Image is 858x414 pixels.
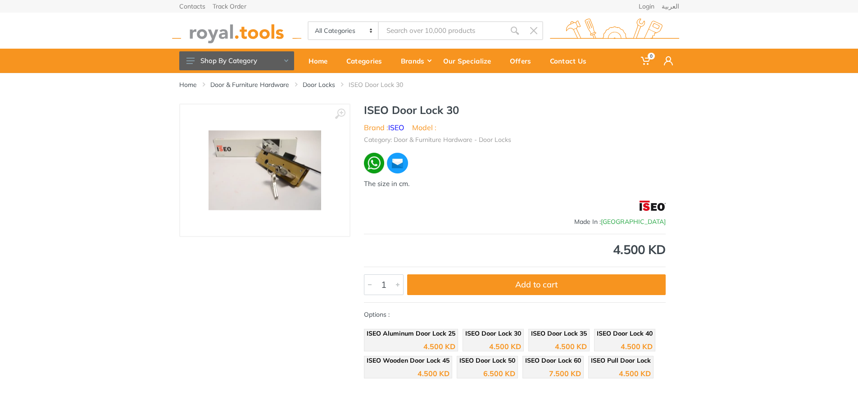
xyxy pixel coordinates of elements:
[302,51,340,70] div: Home
[621,343,653,350] div: 4.500 KD
[412,122,436,133] li: Model :
[340,51,395,70] div: Categories
[210,80,289,89] a: Door & Furniture Hardware
[489,343,521,350] div: 4.500 KD
[364,104,666,117] h1: ISEO Door Lock 30
[635,49,658,73] a: 0
[550,18,679,43] img: royal.tools Logo
[591,356,651,364] span: ISEO Pull Door Lock
[531,329,587,337] span: ISEO Door Lock 35
[179,3,205,9] a: Contacts
[395,51,437,70] div: Brands
[588,356,654,378] a: ISEO Pull Door Lock 4.500 KD
[302,49,340,73] a: Home
[340,49,395,73] a: Categories
[179,51,294,70] button: Shop By Category
[364,122,404,133] li: Brand :
[179,80,679,89] nav: breadcrumb
[364,329,458,351] a: ISEO Aluminum Door Lock 25 4.500 KD
[364,243,666,256] div: 4.500 KD
[388,123,404,132] a: ISEO
[364,217,666,227] div: Made In :
[528,329,590,351] a: ISEO Door Lock 35 4.500 KD
[601,218,666,226] span: [GEOGRAPHIC_DATA]
[457,356,518,378] a: ISEO Door Lock 50 6.500 KD
[640,195,666,217] img: ISEO
[544,49,599,73] a: Contact Us
[364,356,452,378] a: ISEO Wooden Door Lock 45 4.500 KD
[303,80,335,89] a: Door Locks
[437,51,504,70] div: Our Specialize
[544,51,599,70] div: Contact Us
[418,370,449,377] div: 4.500 KD
[407,274,666,295] button: Add to cart
[379,21,505,40] input: Site search
[525,356,581,364] span: ISEO Door Lock 60
[349,80,417,89] li: ISEO Door Lock 30
[364,179,666,189] div: The size in cm.
[437,49,504,73] a: Our Specialize
[597,329,653,337] span: ISEO Door Lock 40
[504,51,544,70] div: Offers
[309,22,379,39] select: Category
[662,3,679,9] a: العربية
[213,3,246,9] a: Track Order
[367,356,449,364] span: ISEO Wooden Door Lock 45
[423,343,455,350] div: 4.500 KD
[504,49,544,73] a: Offers
[172,18,301,43] img: royal.tools Logo
[364,310,666,383] div: Options :
[459,356,515,364] span: ISEO Door Lock 50
[483,370,515,377] div: 6.500 KD
[549,370,581,377] div: 7.500 KD
[639,3,654,9] a: Login
[522,356,584,378] a: ISEO Door Lock 60 7.500 KD
[367,329,455,337] span: ISEO Aluminum Door Lock 25
[465,329,521,337] span: ISEO Door Lock 30
[209,131,321,210] img: Royal Tools - ISEO Door Lock 30
[386,152,409,175] img: ma.webp
[594,329,655,351] a: ISEO Door Lock 40 4.500 KD
[555,343,587,350] div: 4.500 KD
[463,329,524,351] a: ISEO Door Lock 30 4.500 KD
[364,153,385,173] img: wa.webp
[619,370,651,377] div: 4.500 KD
[179,80,197,89] a: Home
[648,53,655,59] span: 0
[364,135,511,145] li: Category: Door & Furniture Hardware - Door Locks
